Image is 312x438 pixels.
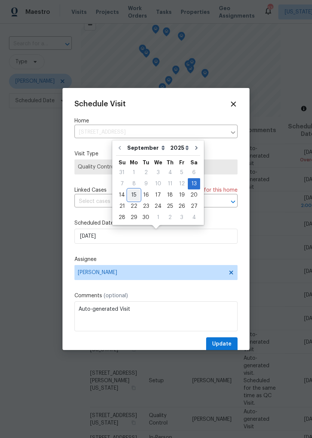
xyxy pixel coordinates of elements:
div: 30 [140,212,152,223]
div: 24 [152,201,164,212]
span: Update [212,340,232,349]
div: Wed Sep 17 2025 [152,189,164,201]
div: Tue Sep 16 2025 [140,189,152,201]
div: 8 [128,179,140,189]
abbr: Saturday [190,160,198,165]
div: Mon Sep 22 2025 [128,201,140,212]
div: Tue Sep 02 2025 [140,167,152,178]
abbr: Sunday [119,160,126,165]
div: Sat Sep 27 2025 [188,201,200,212]
div: 10 [152,179,164,189]
div: 25 [164,201,176,212]
div: Sun Sep 07 2025 [116,178,128,189]
span: [PERSON_NAME] [78,270,224,276]
div: Mon Sep 01 2025 [128,167,140,178]
div: 1 [152,212,164,223]
div: 19 [176,190,188,200]
div: 22 [128,201,140,212]
textarea: Auto-generated Visit [74,301,238,331]
button: Go to previous month [114,140,125,155]
div: 23 [140,201,152,212]
div: 5 [176,167,188,178]
div: 4 [188,212,200,223]
abbr: Monday [130,160,138,165]
label: Assignee [74,256,238,263]
div: 14 [116,190,128,200]
input: Enter in an address [74,127,226,138]
div: Sat Sep 20 2025 [188,189,200,201]
div: 31 [116,167,128,178]
select: Month [125,142,168,153]
span: Quality Control [78,163,234,171]
div: Mon Sep 15 2025 [128,189,140,201]
div: 12 [176,179,188,189]
div: 15 [128,190,140,200]
span: Schedule Visit [74,100,126,108]
div: 3 [176,212,188,223]
abbr: Friday [179,160,184,165]
div: 27 [188,201,200,212]
div: Fri Sep 19 2025 [176,189,188,201]
div: 2 [164,212,176,223]
div: Fri Oct 03 2025 [176,212,188,223]
div: 29 [128,212,140,223]
div: Wed Sep 03 2025 [152,167,164,178]
div: Fri Sep 12 2025 [176,178,188,189]
div: Sun Sep 14 2025 [116,189,128,201]
div: Fri Sep 05 2025 [176,167,188,178]
div: Tue Sep 09 2025 [140,178,152,189]
select: Year [168,142,191,153]
div: 4 [164,167,176,178]
div: 26 [176,201,188,212]
div: 17 [152,190,164,200]
span: Linked Cases [74,186,107,194]
span: (optional) [104,293,128,298]
div: Sat Oct 04 2025 [188,212,200,223]
div: Tue Sep 30 2025 [140,212,152,223]
div: Wed Sep 10 2025 [152,178,164,189]
div: Sun Sep 28 2025 [116,212,128,223]
div: 6 [188,167,200,178]
div: 13 [188,179,200,189]
div: 28 [116,212,128,223]
div: Tue Sep 23 2025 [140,201,152,212]
label: Home [74,117,238,125]
div: 2 [140,167,152,178]
input: Select cases [74,196,217,207]
abbr: Tuesday [143,160,149,165]
button: Open [228,197,238,207]
div: Thu Sep 04 2025 [164,167,176,178]
div: Sun Aug 31 2025 [116,167,128,178]
div: 20 [188,190,200,200]
abbr: Wednesday [154,160,162,165]
div: Wed Oct 01 2025 [152,212,164,223]
div: 18 [164,190,176,200]
div: Thu Oct 02 2025 [164,212,176,223]
div: 11 [164,179,176,189]
div: Sat Sep 06 2025 [188,167,200,178]
label: Visit Type [74,150,238,158]
div: Wed Sep 24 2025 [152,201,164,212]
button: Go to next month [191,140,202,155]
div: 9 [140,179,152,189]
div: 3 [152,167,164,178]
abbr: Thursday [166,160,174,165]
div: 7 [116,179,128,189]
div: Mon Sep 29 2025 [128,212,140,223]
label: Scheduled Date [74,219,238,227]
div: Fri Sep 26 2025 [176,201,188,212]
div: 16 [140,190,152,200]
input: M/D/YYYY [74,229,238,244]
div: 1 [128,167,140,178]
div: Thu Sep 11 2025 [164,178,176,189]
div: 21 [116,201,128,212]
div: Mon Sep 08 2025 [128,178,140,189]
label: Comments [74,292,238,299]
button: Update [206,337,238,351]
div: Thu Sep 18 2025 [164,189,176,201]
div: Sat Sep 13 2025 [188,178,200,189]
span: Close [229,100,238,108]
div: Thu Sep 25 2025 [164,201,176,212]
div: Sun Sep 21 2025 [116,201,128,212]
